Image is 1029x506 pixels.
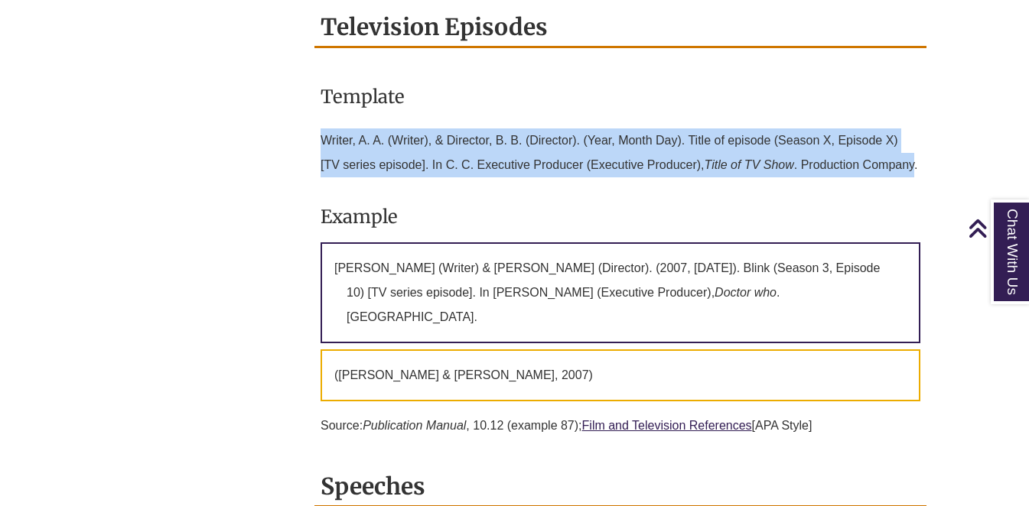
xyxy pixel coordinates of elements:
[321,242,920,343] p: [PERSON_NAME] (Writer) & [PERSON_NAME] (Director). (2007, [DATE]). Blink (Season 3, Episode 10) [...
[321,79,920,115] h3: Template
[321,349,920,401] p: ([PERSON_NAME] & [PERSON_NAME], 2007)
[363,419,466,432] em: Publication Manual
[321,122,920,183] p: Writer, A. A. (Writer), & Director, B. B. (Director). (Year, Month Day). Title of episode (Season...
[321,199,920,235] h3: Example
[705,158,794,171] em: Title of TV Show
[314,8,926,48] h2: Television Episodes
[715,286,777,299] em: Doctor who
[968,218,1025,238] a: Back to Top
[321,407,920,444] p: Source: , 10.12 (example 87); [APA Style]
[582,419,752,432] a: Film and Television References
